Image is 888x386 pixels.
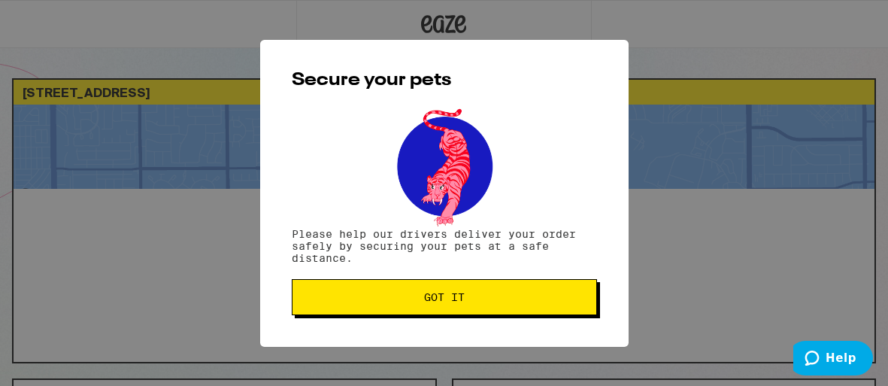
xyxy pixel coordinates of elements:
span: Got it [424,292,465,302]
img: pets [383,105,506,228]
iframe: Opens a widget where you can find more information [793,341,873,378]
h2: Secure your pets [292,71,597,90]
p: Please help our drivers deliver your order safely by securing your pets at a safe distance. [292,228,597,264]
button: Got it [292,279,597,315]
